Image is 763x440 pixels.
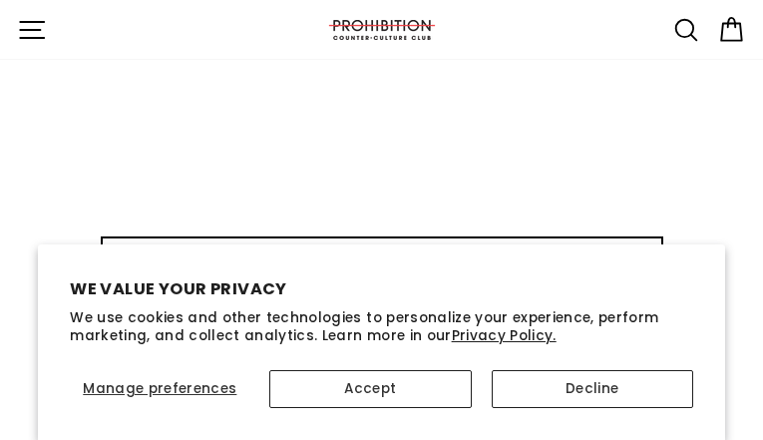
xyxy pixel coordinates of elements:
h2: We value your privacy [70,276,693,301]
img: PROHIBITION COUNTER-CULTURE CLUB [327,20,437,40]
span: Manage preferences [83,379,236,398]
p: We use cookies and other technologies to personalize your experience, perform marketing, and coll... [70,309,693,344]
button: Accept [269,370,471,408]
button: Decline [492,370,693,408]
button: Manage preferences [70,370,249,408]
a: Privacy Policy. [452,326,557,345]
